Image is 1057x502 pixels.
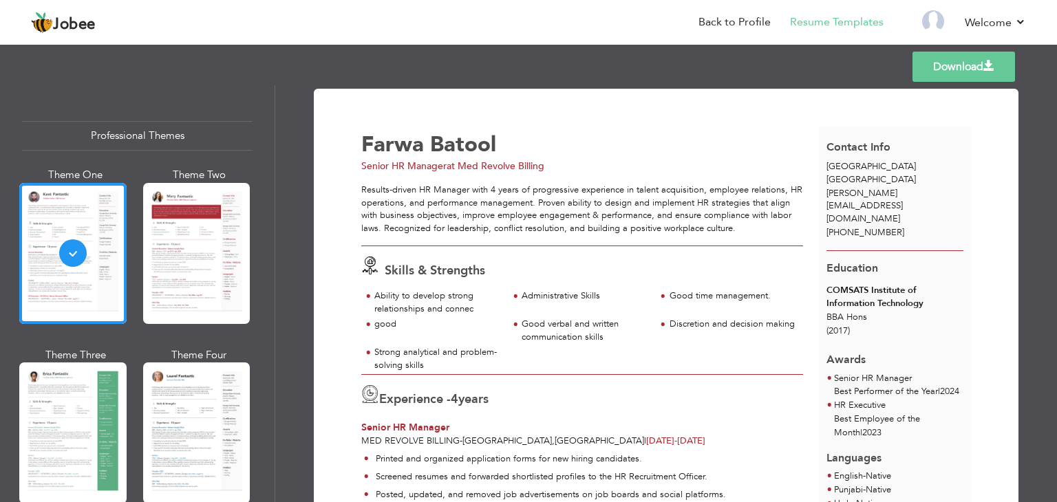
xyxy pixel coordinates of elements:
span: [PHONE_NUMBER] [826,226,904,239]
div: Discretion and decision making [670,318,796,331]
img: jobee.io [31,12,53,34]
span: [GEOGRAPHIC_DATA] [462,435,552,447]
span: Farwa [361,130,424,159]
span: 4 [451,391,458,408]
div: Theme Four [146,348,253,362]
label: years [451,391,489,408]
span: Experience - [379,391,451,408]
span: Education [826,261,878,276]
div: Ability to develop strong relationships and connec [374,290,500,315]
p: Posted, updated, and removed job advertisements on job boards and social platforms. [376,488,726,501]
span: - [863,483,866,496]
div: Good verbal and written communication skills [522,318,648,343]
span: - [863,470,866,482]
a: Back to Profile [698,14,771,30]
span: Batool [430,130,496,159]
span: | [860,426,862,439]
li: Native [834,483,896,497]
span: - [674,435,677,447]
li: Native [834,470,891,483]
span: [GEOGRAPHIC_DATA] [826,160,916,173]
span: Languages [826,440,882,466]
div: COMSATS Institute of Information Technology [826,284,963,309]
span: [PERSON_NAME][EMAIL_ADDRESS][DOMAIN_NAME] [826,187,903,225]
div: Good time management. [670,290,796,303]
span: Senior HR Manager [834,372,912,384]
span: [GEOGRAPHIC_DATA] [826,173,916,186]
a: Jobee [31,12,96,34]
a: Welcome [965,14,1026,31]
span: - [460,435,462,447]
div: Theme Two [146,168,253,182]
span: Senior HR Manager [361,160,447,173]
div: Theme One [22,168,129,182]
span: HR Executive [834,399,886,411]
p: Screened resumes and forwarded shortlisted profiles to the HR Recruitment Officer. [376,470,726,483]
div: Results-driven HR Manager with 4 years of progressive experience in talent acquisition, employee ... [361,184,803,234]
div: Strong analytical and problem-solving skills [374,346,500,371]
span: Skills & Strengths [385,262,485,279]
span: (2017) [826,325,850,337]
span: 2023 [862,426,882,439]
p: Printed and organized application forms for new hiring candidates. [376,452,726,466]
span: Med Revolve Billing [361,435,460,447]
div: Professional Themes [22,121,253,151]
span: [GEOGRAPHIC_DATA] [555,435,644,447]
span: Best Employee of the Month [834,413,920,439]
span: [DATE] [646,435,705,447]
span: [DATE] [646,435,677,447]
a: Download [912,52,1015,82]
span: at Med Revolve Billing [447,160,544,173]
span: Punjabi [834,483,863,496]
span: Senior HR Manager [361,421,449,434]
span: | [938,385,940,397]
div: Administrative Skills [522,290,648,303]
img: Profile Img [922,10,944,32]
span: Jobee [53,17,96,32]
span: Awards [826,342,866,368]
span: English [834,470,863,482]
span: Best Performer of the Year [834,385,938,397]
div: Theme Three [22,348,129,362]
span: , [552,435,555,447]
a: Resume Templates [790,14,884,30]
span: Contact Info [826,140,890,155]
div: good [374,318,500,331]
span: | [644,435,646,447]
span: 2024 [940,385,959,397]
span: BBA Hons [826,311,867,323]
